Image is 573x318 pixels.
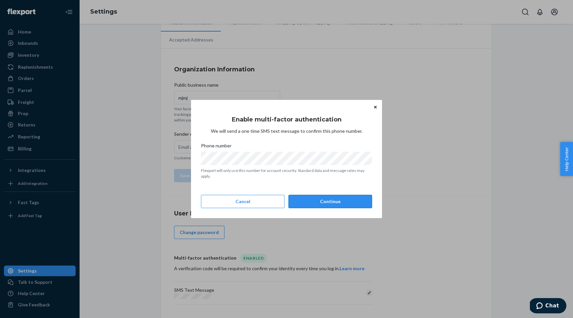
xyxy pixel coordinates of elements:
p: Flexport will only use this number for account security. Standard data and message rates may apply. [201,168,372,179]
div: We will send a one time SMS text message to confirm this phone number. [201,110,372,134]
button: Continue [288,195,372,208]
span: Chat [16,5,29,11]
h3: Enable multi-factor authentication [232,115,342,124]
button: Cancel [201,195,285,208]
span: Phone number [201,142,231,152]
button: Close [372,103,379,111]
